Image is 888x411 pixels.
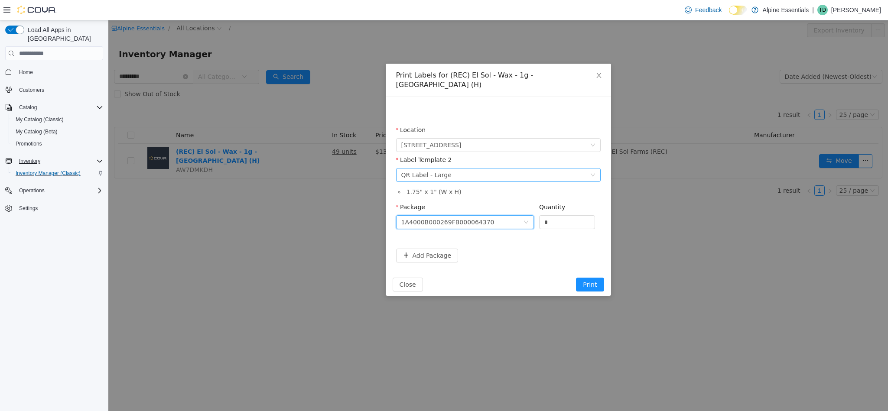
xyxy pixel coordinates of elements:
[2,202,107,214] button: Settings
[487,52,494,58] i: icon: close
[293,195,386,208] div: 1A4000B000269FB000064370
[16,203,41,214] a: Settings
[16,156,44,166] button: Inventory
[19,104,37,111] span: Catalog
[16,67,36,78] a: Home
[12,139,103,149] span: Promotions
[2,184,107,197] button: Operations
[831,5,881,15] p: [PERSON_NAME]
[19,87,44,94] span: Customers
[12,139,46,149] a: Promotions
[288,228,350,242] button: icon: plusAdd Package
[19,205,38,212] span: Settings
[12,114,103,125] span: My Catalog (Classic)
[24,26,103,43] span: Load All Apps in [GEOGRAPHIC_DATA]
[763,5,809,15] p: Alpine Essentials
[431,195,487,208] input: Quantity
[284,257,315,271] button: Close
[12,126,61,137] a: My Catalog (Beta)
[482,152,487,158] i: icon: down
[288,183,317,190] label: Package
[482,122,487,128] i: icon: down
[19,69,33,76] span: Home
[296,167,492,176] li: 1.75 " x 1 " (W x H)
[9,138,107,150] button: Promotions
[2,101,107,113] button: Catalog
[16,185,48,196] button: Operations
[16,185,103,196] span: Operations
[681,1,725,19] a: Feedback
[819,5,826,15] span: TD
[431,183,457,190] label: Quantity
[2,155,107,167] button: Inventory
[812,5,814,15] p: |
[16,84,103,95] span: Customers
[2,65,107,78] button: Home
[468,257,495,271] button: Print
[19,187,45,194] span: Operations
[19,158,40,165] span: Inventory
[293,118,353,131] span: 850 Commercial Lane
[9,167,107,179] button: Inventory Manager (Classic)
[288,136,344,143] label: Label Template 2
[695,6,722,14] span: Feedback
[16,140,42,147] span: Promotions
[16,102,103,113] span: Catalog
[5,62,103,237] nav: Complex example
[9,126,107,138] button: My Catalog (Beta)
[293,148,343,161] div: QR Label - Large
[12,168,84,178] a: Inventory Manager (Classic)
[817,5,828,15] div: Todd Dobbs
[415,199,420,205] i: icon: down
[16,128,58,135] span: My Catalog (Beta)
[2,84,107,96] button: Customers
[16,85,48,95] a: Customers
[12,126,103,137] span: My Catalog (Beta)
[288,50,492,69] div: Print Labels for (REC) El Sol - Wax - 1g - [GEOGRAPHIC_DATA] (H)
[16,102,40,113] button: Catalog
[16,116,64,123] span: My Catalog (Classic)
[16,66,103,77] span: Home
[288,106,318,113] label: Location
[12,114,67,125] a: My Catalog (Classic)
[478,43,503,68] button: Close
[16,156,103,166] span: Inventory
[16,170,81,177] span: Inventory Manager (Classic)
[9,113,107,126] button: My Catalog (Classic)
[12,168,103,178] span: Inventory Manager (Classic)
[16,203,103,214] span: Settings
[729,6,747,15] input: Dark Mode
[17,6,56,14] img: Cova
